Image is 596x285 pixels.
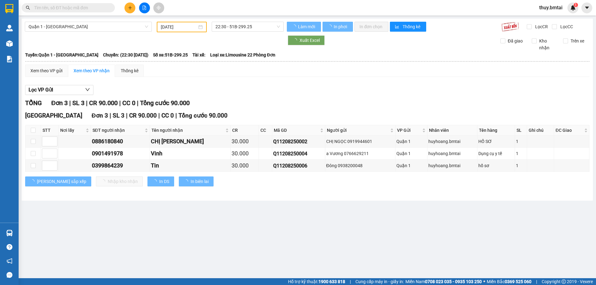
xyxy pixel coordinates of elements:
[92,161,149,170] div: 0399864239
[425,279,482,284] strong: 0708 023 035 - 0935 103 250
[86,99,88,107] span: |
[505,279,531,284] strong: 0369 525 060
[110,112,111,119] span: |
[395,160,427,172] td: Quận 1
[273,150,324,158] div: Q11208250004
[428,150,476,157] div: huyhoang.bmtai
[395,24,400,29] span: bar-chart
[537,38,558,51] span: Kho nhận
[142,6,147,10] span: file-add
[30,179,37,184] span: loading
[137,99,138,107] span: |
[161,24,197,30] input: 13/08/2025
[151,149,229,158] div: Vinh
[232,149,258,158] div: 30.000
[288,35,325,45] button: Xuất Excel
[562,279,566,284] span: copyright
[128,6,132,10] span: plus
[85,87,90,92] span: down
[140,99,190,107] span: Tổng cước 90.000
[584,5,590,11] span: caret-down
[158,112,160,119] span: |
[478,138,514,145] div: HỒ SƠ
[150,136,231,148] td: CHỊ DUNG
[153,2,164,13] button: aim
[150,160,231,172] td: Tin
[327,24,333,29] span: loading
[326,138,395,145] div: CHỊ NGỌC 0919944601
[72,99,84,107] span: SL 3
[477,125,515,136] th: Tên hàng
[37,178,86,185] span: [PERSON_NAME] sắp xếp
[25,52,98,57] b: Tuyến: Quận 1 - [GEOGRAPHIC_DATA]
[327,127,389,134] span: Người gửi
[487,278,531,285] span: Miền Bắc
[175,112,177,119] span: |
[533,23,549,30] span: Lọc CR
[92,137,149,146] div: 0886180840
[113,112,124,119] span: SL 3
[150,148,231,160] td: Vinh
[396,138,426,145] div: Quận 1
[501,22,519,32] img: 9k=
[89,99,118,107] span: CR 90.000
[156,6,161,10] span: aim
[515,125,527,136] th: SL
[6,230,13,236] img: warehouse-icon
[556,127,583,134] span: ĐC Giao
[231,125,259,136] th: CR
[91,160,150,172] td: 0399864239
[272,136,325,148] td: Q11208250002
[527,125,554,136] th: Ghi chú
[124,2,135,13] button: plus
[7,244,12,250] span: question-circle
[25,176,91,186] button: [PERSON_NAME] sắp xếp
[60,127,84,134] span: Nơi lấy
[334,23,348,30] span: In phơi
[122,99,135,107] span: CC 0
[292,24,297,29] span: loading
[93,127,143,134] span: SĐT người nhận
[29,22,148,31] span: Quận 1 - Nha Trang
[74,67,110,74] div: Xem theo VP nhận
[153,51,188,58] span: Số xe: 51B-299.25
[91,148,150,160] td: 0901491978
[119,99,121,107] span: |
[300,37,320,44] span: Xuất Excel
[25,99,42,107] span: TỔNG
[96,176,143,186] button: Nhập kho nhận
[121,67,138,74] div: Thống kê
[326,162,395,169] div: Đông 0938200048
[7,258,12,264] span: notification
[516,150,526,157] div: 1
[25,112,82,119] span: [GEOGRAPHIC_DATA]
[536,278,537,285] span: |
[178,112,228,119] span: Tổng cước 90.000
[129,112,157,119] span: CR 90.000
[91,136,150,148] td: 0886180840
[210,51,275,58] span: Loại xe: Limousine 22 Phòng Đơn
[390,22,426,32] button: bar-chartThống kê
[103,51,148,58] span: Chuyến: (22:30 [DATE])
[397,127,421,134] span: VP Gửi
[273,138,324,145] div: Q11208250002
[6,56,13,62] img: solution-icon
[92,112,108,119] span: Đơn 3
[298,23,316,30] span: Làm mới
[574,3,578,7] sup: 1
[287,22,321,32] button: Làm mới
[184,179,191,184] span: loading
[405,278,482,285] span: Miền Nam
[151,161,229,170] div: Tin
[29,86,53,94] span: Lọc VP Gửi
[581,2,592,13] button: caret-down
[139,2,150,13] button: file-add
[570,5,576,11] img: icon-new-feature
[92,149,149,158] div: 0901491978
[568,38,587,44] span: Trên xe
[505,38,525,44] span: Đã giao
[428,162,476,169] div: huyhoang.bmtai
[191,178,209,185] span: In biên lai
[7,272,12,278] span: message
[395,136,427,148] td: Quận 1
